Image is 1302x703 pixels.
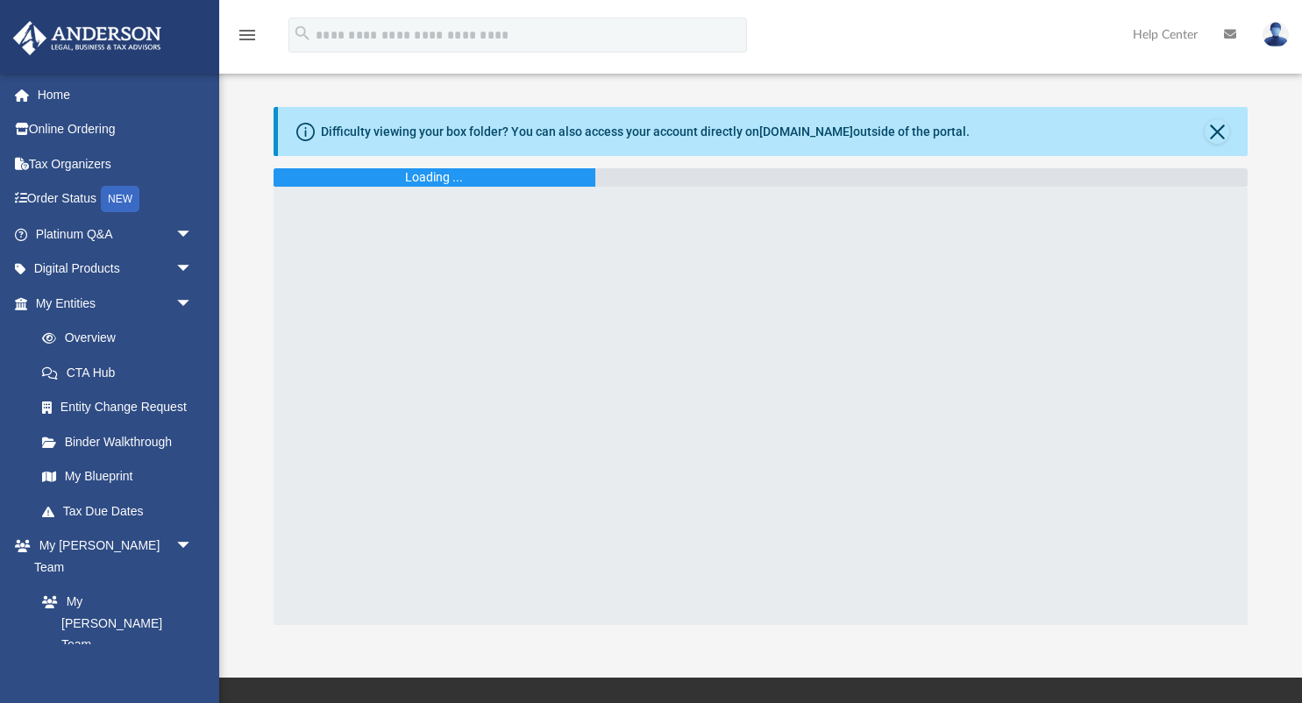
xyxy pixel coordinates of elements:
[175,217,210,252] span: arrow_drop_down
[12,252,219,287] a: Digital Productsarrow_drop_down
[25,321,219,356] a: Overview
[101,186,139,212] div: NEW
[175,252,210,288] span: arrow_drop_down
[12,181,219,217] a: Order StatusNEW
[12,217,219,252] a: Platinum Q&Aarrow_drop_down
[12,112,219,147] a: Online Ordering
[12,529,210,585] a: My [PERSON_NAME] Teamarrow_drop_down
[1263,22,1289,47] img: User Pic
[25,390,219,425] a: Entity Change Request
[293,24,312,43] i: search
[759,124,853,138] a: [DOMAIN_NAME]
[12,286,219,321] a: My Entitiesarrow_drop_down
[25,585,202,663] a: My [PERSON_NAME] Team
[25,355,219,390] a: CTA Hub
[25,424,219,459] a: Binder Walkthrough
[1205,119,1229,144] button: Close
[12,146,219,181] a: Tax Organizers
[25,459,210,494] a: My Blueprint
[321,123,970,141] div: Difficulty viewing your box folder? You can also access your account directly on outside of the p...
[237,25,258,46] i: menu
[405,168,463,187] div: Loading ...
[175,286,210,322] span: arrow_drop_down
[8,21,167,55] img: Anderson Advisors Platinum Portal
[25,494,219,529] a: Tax Due Dates
[237,33,258,46] a: menu
[175,529,210,565] span: arrow_drop_down
[12,77,219,112] a: Home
